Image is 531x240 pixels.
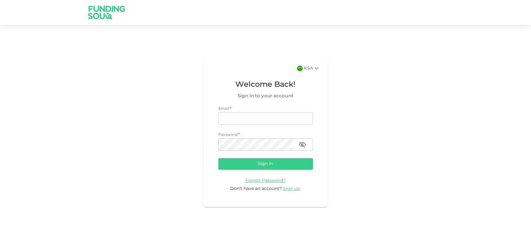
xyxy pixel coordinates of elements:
input: email [218,112,313,125]
span: Sign in to your account [218,92,313,100]
a: Forgot Password? [245,178,286,183]
span: Don't have an account? [230,187,282,191]
span: Sign up [283,187,300,191]
span: Forgot Password? [245,178,286,183]
div: KSA [304,65,320,72]
span: Email [218,107,230,111]
span: Welcome Back! [218,79,313,91]
button: Sign in [218,158,313,169]
input: password [218,138,294,151]
span: Password [218,133,238,137]
img: flag-sa.b9a346574cdc8950dd34b50780441f57.svg [297,66,303,71]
